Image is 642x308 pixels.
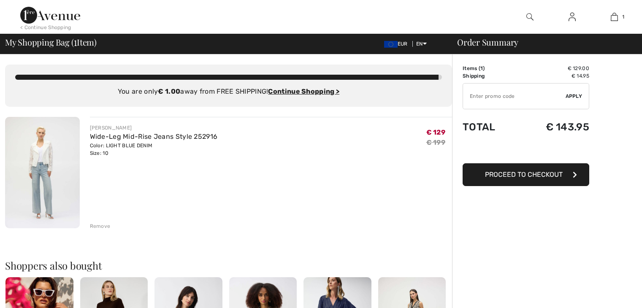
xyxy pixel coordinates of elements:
[517,113,589,141] td: € 143.95
[74,36,77,47] span: 1
[463,113,517,141] td: Total
[90,142,218,157] div: Color: LIGHT BLUE DENIM Size: 10
[20,7,80,24] img: 1ère Avenue
[480,65,483,71] span: 1
[517,72,589,80] td: € 14.95
[90,222,111,230] div: Remove
[463,163,589,186] button: Proceed to Checkout
[426,128,446,136] span: € 129
[90,132,218,140] a: Wide-Leg Mid-Rise Jeans Style 252916
[566,92,582,100] span: Apply
[569,12,576,22] img: My Info
[5,117,80,228] img: Wide-Leg Mid-Rise Jeans Style 252916
[268,87,339,95] a: Continue Shopping >
[384,41,411,47] span: EUR
[562,12,582,22] a: Sign In
[463,84,566,109] input: Promo code
[426,138,446,146] s: € 199
[384,41,398,48] img: Euro
[5,260,452,270] h2: Shoppers also bought
[463,65,517,72] td: Items ( )
[526,12,534,22] img: search the website
[90,124,218,132] div: [PERSON_NAME]
[622,13,624,21] span: 1
[611,12,618,22] img: My Bag
[416,41,427,47] span: EN
[463,141,589,160] iframe: PayPal
[485,170,563,178] span: Proceed to Checkout
[20,24,71,31] div: < Continue Shopping
[15,86,442,97] div: You are only away from FREE SHIPPING!
[593,12,635,22] a: 1
[463,72,517,80] td: Shipping
[517,65,589,72] td: € 129.00
[5,38,97,46] span: My Shopping Bag ( Item)
[447,38,637,46] div: Order Summary
[158,87,180,95] strong: € 1.00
